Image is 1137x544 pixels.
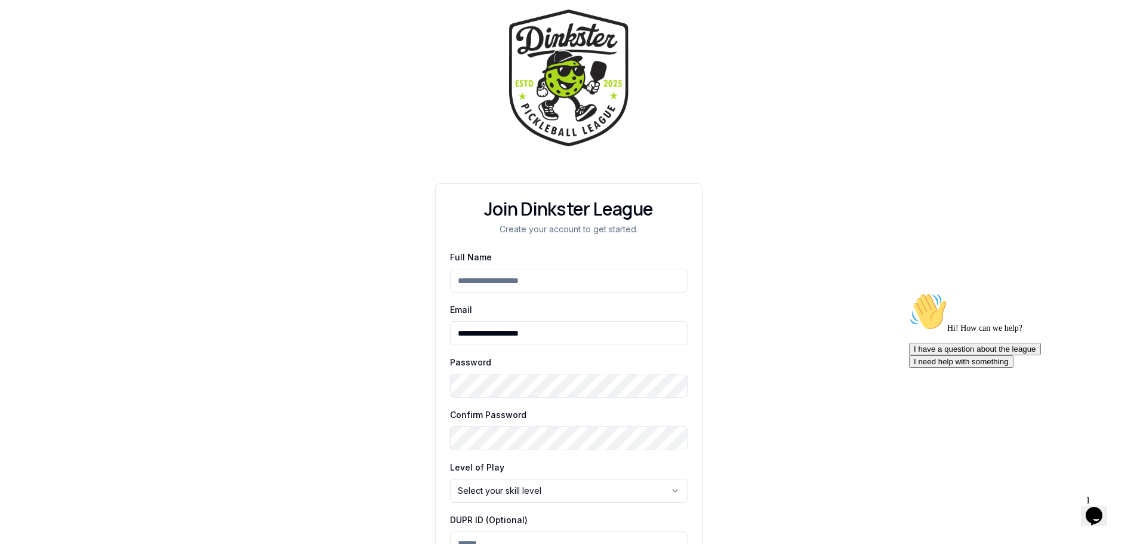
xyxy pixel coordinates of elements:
[1081,490,1119,526] iframe: chat widget
[509,10,628,146] img: Dinkster League Logo
[450,198,688,220] div: Join Dinkster League
[450,462,504,472] label: Level of Play
[450,515,528,525] label: DUPR ID (Optional)
[450,305,472,315] label: Email
[450,410,526,420] label: Confirm Password
[450,223,688,235] div: Create your account to get started.
[5,36,118,45] span: Hi! How can we help?
[5,55,137,67] button: I have a question about the league
[5,5,220,80] div: 👋Hi! How can we help?I have a question about the leagueI need help with something
[450,357,491,367] label: Password
[450,252,492,262] label: Full Name
[5,5,43,43] img: :wave:
[904,288,1119,484] iframe: chat widget
[5,67,109,80] button: I need help with something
